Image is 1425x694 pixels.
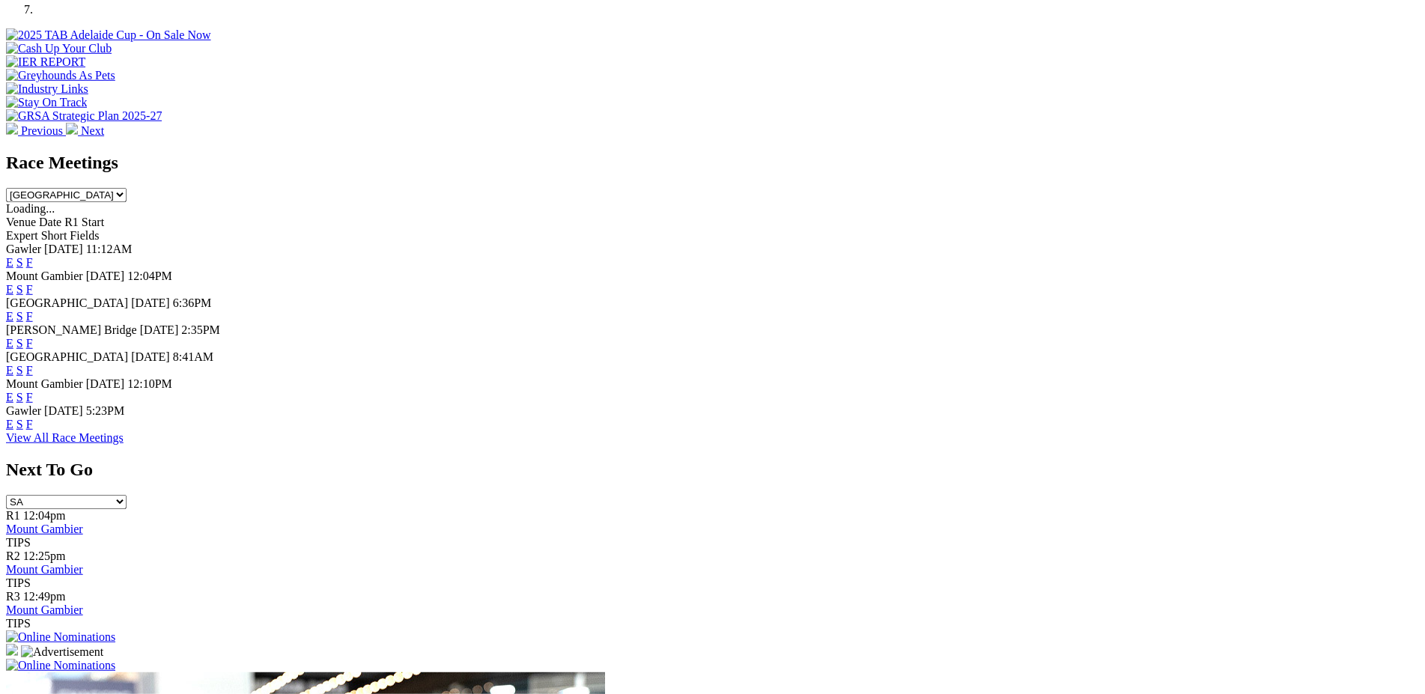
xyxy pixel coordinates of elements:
a: E [6,310,13,323]
img: Greyhounds As Pets [6,69,115,82]
span: R2 [6,550,20,562]
a: E [6,256,13,269]
img: GRSA Strategic Plan 2025-27 [6,109,162,123]
span: [DATE] [86,377,125,390]
span: [DATE] [44,243,83,255]
a: F [26,337,33,350]
span: TIPS [6,617,31,630]
span: [GEOGRAPHIC_DATA] [6,350,128,363]
img: Stay On Track [6,96,87,109]
span: Loading... [6,202,55,215]
a: F [26,391,33,404]
span: 6:36PM [173,296,212,309]
span: [DATE] [86,270,125,282]
span: Previous [21,124,63,137]
span: [GEOGRAPHIC_DATA] [6,296,128,309]
img: 2025 TAB Adelaide Cup - On Sale Now [6,28,211,42]
span: 12:04pm [23,509,66,522]
span: 12:04PM [127,270,172,282]
span: [DATE] [140,323,179,336]
a: E [6,283,13,296]
a: E [6,337,13,350]
a: F [26,283,33,296]
span: Mount Gambier [6,270,83,282]
a: F [26,418,33,430]
a: S [16,256,23,269]
span: [DATE] [44,404,83,417]
span: R3 [6,590,20,603]
a: S [16,364,23,377]
img: chevron-right-pager-white.svg [66,123,78,135]
h2: Next To Go [6,460,1419,480]
img: Cash Up Your Club [6,42,112,55]
a: F [26,364,33,377]
a: F [26,310,33,323]
a: Mount Gambier [6,563,83,576]
span: TIPS [6,536,31,549]
img: Advertisement [21,645,103,659]
span: [DATE] [131,296,170,309]
span: TIPS [6,576,31,589]
span: Fields [70,229,99,242]
a: View All Race Meetings [6,431,124,444]
img: chevron-left-pager-white.svg [6,123,18,135]
span: Short [41,229,67,242]
a: E [6,418,13,430]
a: Mount Gambier [6,523,83,535]
span: 12:25pm [23,550,66,562]
a: F [26,256,33,269]
img: IER REPORT [6,55,85,69]
a: S [16,337,23,350]
a: E [6,391,13,404]
span: Gawler [6,404,41,417]
a: S [16,283,23,296]
span: 12:10PM [127,377,172,390]
h2: Race Meetings [6,153,1419,173]
a: S [16,310,23,323]
span: Mount Gambier [6,377,83,390]
img: Online Nominations [6,630,115,644]
a: Next [66,124,104,137]
span: 8:41AM [173,350,213,363]
img: Online Nominations [6,659,115,672]
span: [PERSON_NAME] Bridge [6,323,137,336]
span: 5:23PM [86,404,125,417]
span: R1 [6,509,20,522]
a: S [16,418,23,430]
span: 12:49pm [23,590,66,603]
span: [DATE] [131,350,170,363]
span: R1 Start [64,216,104,228]
a: Mount Gambier [6,603,83,616]
span: 2:35PM [181,323,220,336]
span: Date [39,216,61,228]
a: S [16,391,23,404]
span: Gawler [6,243,41,255]
a: Previous [6,124,66,137]
span: 11:12AM [86,243,133,255]
span: Venue [6,216,36,228]
img: Industry Links [6,82,88,96]
span: Expert [6,229,38,242]
span: Next [81,124,104,137]
img: 15187_Greyhounds_GreysPlayCentral_Resize_SA_WebsiteBanner_300x115_2025.jpg [6,644,18,656]
a: E [6,364,13,377]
